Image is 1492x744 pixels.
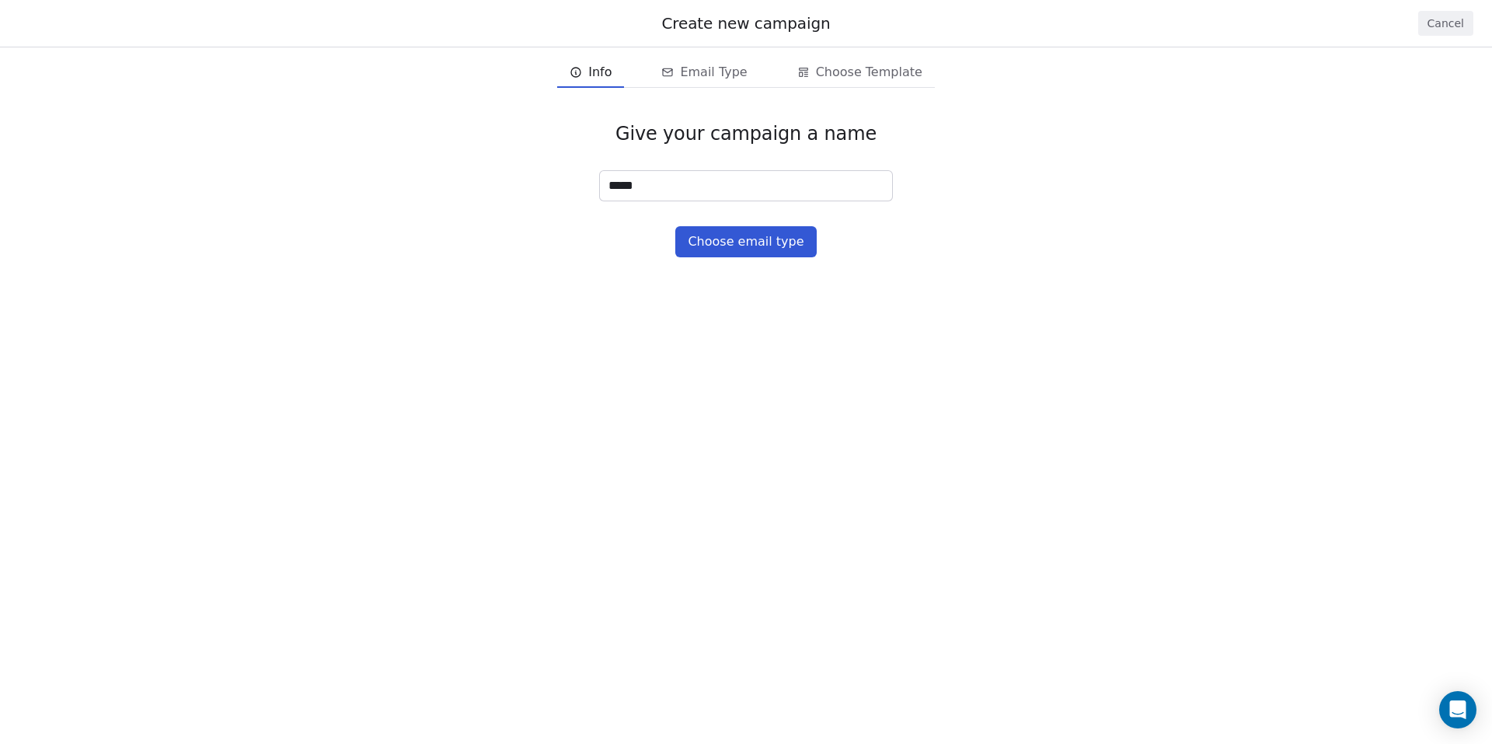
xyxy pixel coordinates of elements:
span: Info [588,63,612,82]
button: Choose email type [675,226,816,257]
span: Email Type [680,63,747,82]
div: Create new campaign [19,12,1473,34]
div: Open Intercom Messenger [1439,691,1476,728]
span: Choose Template [816,63,922,82]
button: Cancel [1418,11,1473,36]
div: email creation steps [557,57,935,88]
span: Give your campaign a name [615,122,877,145]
